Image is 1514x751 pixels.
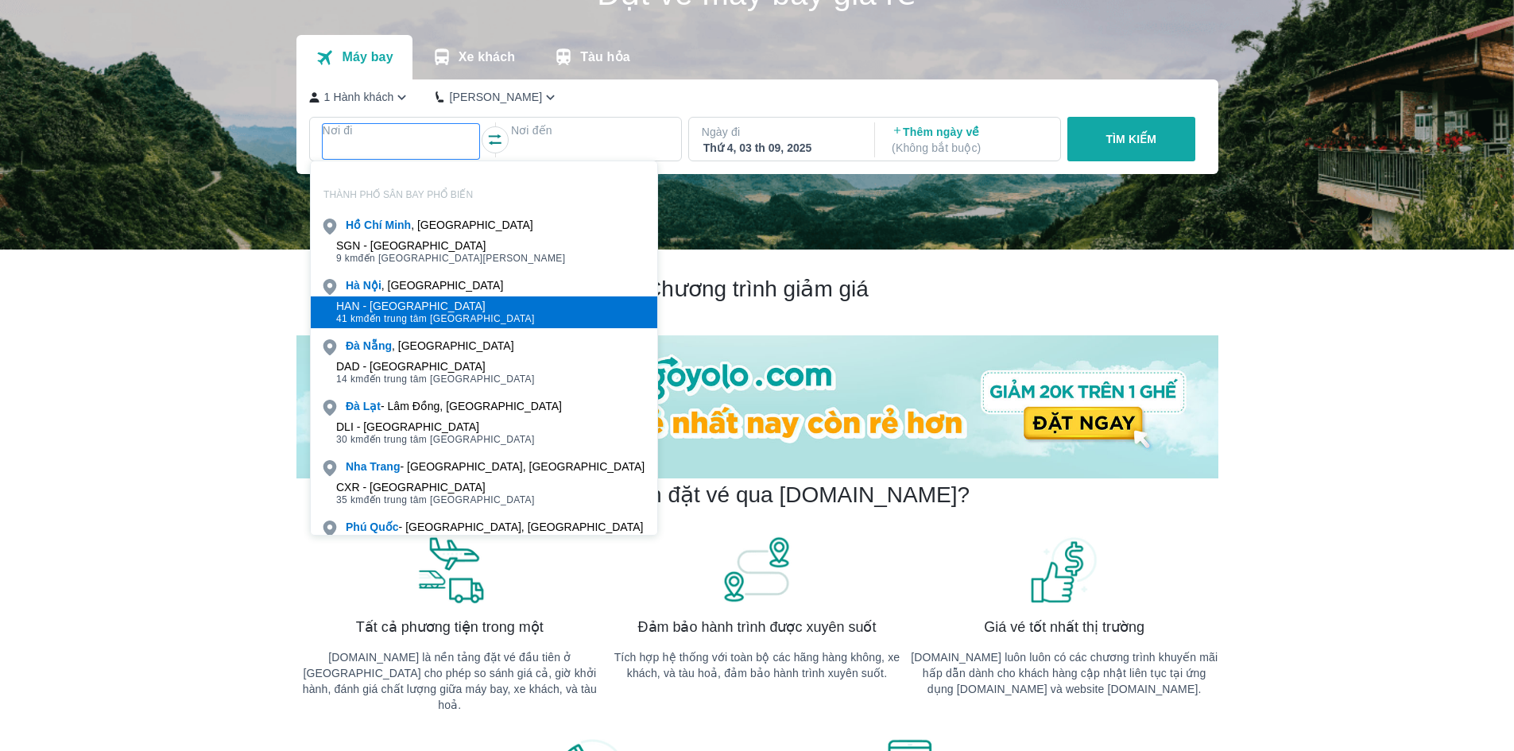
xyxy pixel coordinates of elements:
[336,253,358,264] span: 9 km
[356,617,544,637] span: Tất cả phương tiện trong một
[721,535,792,605] img: banner
[336,433,535,446] span: đến trung tâm [GEOGRAPHIC_DATA]
[336,494,535,506] span: đến trung tâm [GEOGRAPHIC_DATA]
[324,89,394,105] p: 1 Hành khách
[336,481,535,494] div: CXR - [GEOGRAPHIC_DATA]
[323,122,480,138] p: Nơi đi
[346,339,360,352] b: Đà
[346,279,360,292] b: Hà
[892,124,1046,156] p: Thêm ngày về
[346,459,645,474] div: - [GEOGRAPHIC_DATA], [GEOGRAPHIC_DATA]
[346,277,503,293] div: , [GEOGRAPHIC_DATA]
[346,338,514,354] div: , [GEOGRAPHIC_DATA]
[346,398,562,414] div: - Lâm Đồng, [GEOGRAPHIC_DATA]
[336,373,535,385] span: đến trung tâm [GEOGRAPHIC_DATA]
[311,188,657,201] p: THÀNH PHỐ SÂN BAY PHỔ BIẾN
[544,481,970,509] h2: Tại sao nên đặt vé qua [DOMAIN_NAME]?
[336,252,566,265] span: đến [GEOGRAPHIC_DATA][PERSON_NAME]
[309,89,411,106] button: 1 Hành khách
[346,400,360,412] b: Đà
[336,434,364,445] span: 30 km
[580,49,630,65] p: Tàu hỏa
[363,400,381,412] b: Lạt
[364,219,382,231] b: Chí
[1028,535,1100,605] img: banner
[984,617,1144,637] span: Giá vé tốt nhất thị trường
[911,649,1218,697] p: [DOMAIN_NAME] luôn luôn có các chương trình khuyến mãi hấp dẫn dành cho khách hàng cập nhật liên ...
[1067,117,1195,161] button: TÌM KIẾM
[336,374,364,385] span: 14 km
[511,122,668,138] p: Nơi đến
[346,219,361,231] b: Hồ
[603,649,911,681] p: Tích hợp hệ thống với toàn bộ các hãng hàng không, xe khách, và tàu hoả, đảm bảo hành trình xuyên...
[336,239,566,252] div: SGN - [GEOGRAPHIC_DATA]
[296,335,1218,478] img: banner-home
[370,521,398,533] b: Quốc
[370,460,400,473] b: Trang
[336,313,364,324] span: 41 km
[436,89,559,106] button: [PERSON_NAME]
[703,140,858,156] div: Thứ 4, 03 th 09, 2025
[336,312,535,325] span: đến trung tâm [GEOGRAPHIC_DATA]
[336,494,364,505] span: 35 km
[296,649,604,713] p: [DOMAIN_NAME] là nền tảng đặt vé đầu tiên ở [GEOGRAPHIC_DATA] cho phép so sánh giá cả, giờ khởi h...
[336,300,535,312] div: HAN - [GEOGRAPHIC_DATA]
[414,535,486,605] img: banner
[346,217,533,233] div: , [GEOGRAPHIC_DATA]
[296,35,649,79] div: transportation tabs
[638,617,877,637] span: Đảm bảo hành trình được xuyên suốt
[702,124,859,140] p: Ngày đi
[342,49,393,65] p: Máy bay
[892,140,1046,156] p: ( Không bắt buộc )
[363,339,392,352] b: Nẵng
[363,279,381,292] b: Nội
[385,219,411,231] b: Minh
[296,275,1218,304] h2: Chương trình giảm giá
[346,460,366,473] b: Nha
[346,519,643,535] div: - [GEOGRAPHIC_DATA], [GEOGRAPHIC_DATA]
[449,89,542,105] p: [PERSON_NAME]
[1105,131,1156,147] p: TÌM KIẾM
[346,521,366,533] b: Phú
[336,420,535,433] div: DLI - [GEOGRAPHIC_DATA]
[459,49,515,65] p: Xe khách
[336,360,535,373] div: DAD - [GEOGRAPHIC_DATA]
